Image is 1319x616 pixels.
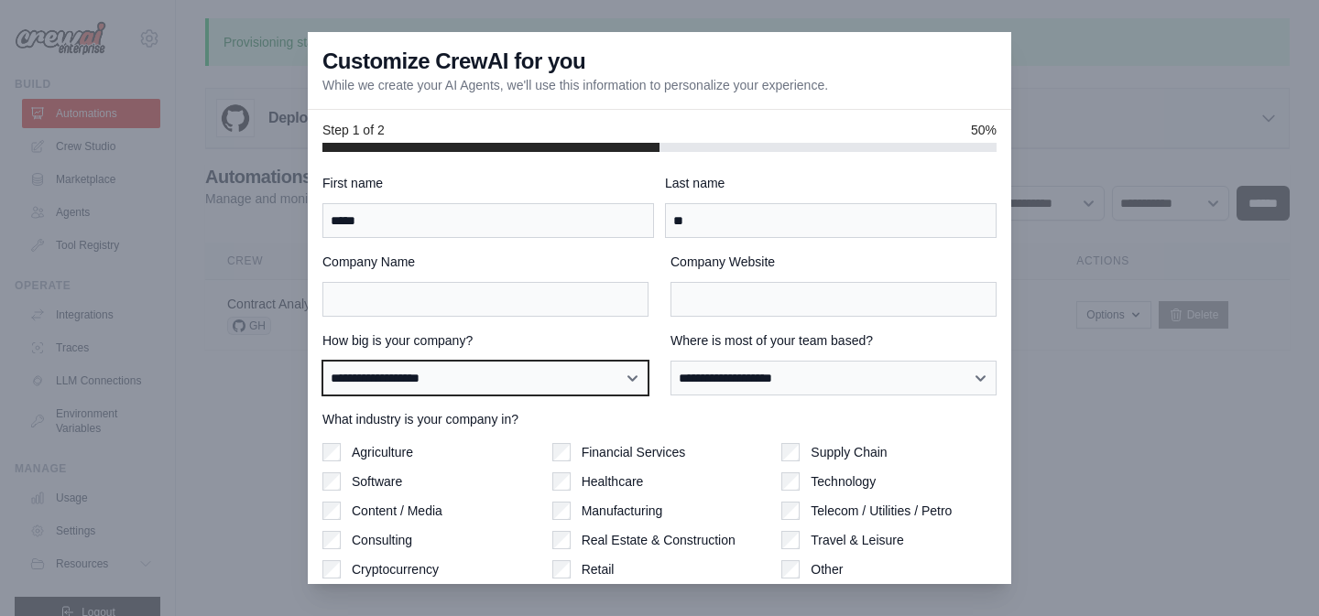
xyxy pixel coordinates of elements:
label: Supply Chain [811,443,887,461]
span: Step 1 of 2 [322,121,385,139]
label: First name [322,174,654,192]
label: Content / Media [352,502,442,520]
label: Healthcare [582,472,644,491]
label: Consulting [352,531,412,549]
label: Company Name [322,253,649,271]
label: Last name [665,174,997,192]
h3: Customize CrewAI for you [322,47,585,76]
label: Cryptocurrency [352,560,439,578]
label: Agriculture [352,443,413,461]
span: 50% [971,121,997,139]
label: Manufacturing [582,502,663,520]
label: Software [352,472,402,491]
label: Financial Services [582,443,686,461]
label: What industry is your company in? [322,410,997,428]
label: Retail [582,560,615,578]
label: How big is your company? [322,331,649,350]
label: Where is most of your team based? [670,331,997,350]
label: Real Estate & Construction [582,531,736,549]
p: While we create your AI Agents, we'll use this information to personalize your experience. [322,76,828,94]
label: Other [811,560,843,578]
label: Travel & Leisure [811,531,903,549]
label: Telecom / Utilities / Petro [811,502,952,520]
label: Company Website [670,253,997,271]
label: Technology [811,472,876,491]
